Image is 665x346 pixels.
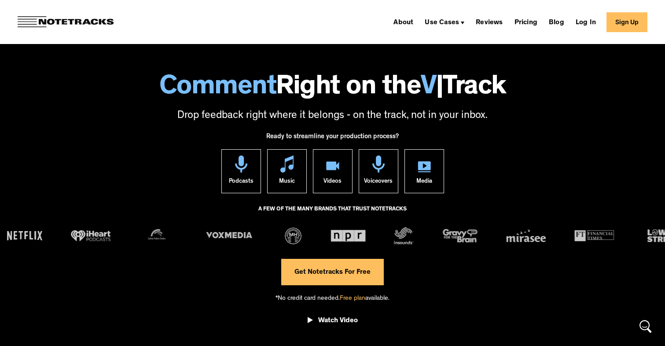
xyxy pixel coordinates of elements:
p: Drop feedback right where it belongs - on the track, not in your inbox. [9,109,656,124]
div: Media [416,173,432,193]
a: Reviews [472,15,506,29]
a: Blog [545,15,568,29]
span: V [421,75,436,102]
div: Music [279,173,295,193]
div: Voiceovers [364,173,393,193]
a: Videos [313,149,353,193]
a: Voiceovers [359,149,398,193]
a: Podcasts [221,149,261,193]
a: Pricing [511,15,541,29]
span: Free plan [340,295,365,302]
div: Use Cases [425,19,459,26]
a: Sign Up [606,12,647,32]
div: Use Cases [421,15,468,29]
span: | [436,75,443,102]
div: Ready to streamline your production process? [266,128,399,149]
a: Log In [572,15,599,29]
span: Comment [159,75,276,102]
div: Watch Video [318,317,358,325]
a: About [390,15,417,29]
a: open lightbox [308,310,358,335]
a: Media [404,149,444,193]
a: Get Notetracks For Free [281,259,384,285]
div: A FEW OF THE MANY BRANDS THAT TRUST NOTETRACKS [258,202,407,226]
div: Videos [323,173,342,193]
div: Open Intercom Messenger [635,316,656,337]
a: Music [267,149,307,193]
h1: Right on the Track [9,75,656,102]
div: Podcasts [229,173,254,193]
div: *No credit card needed. available. [276,285,389,310]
